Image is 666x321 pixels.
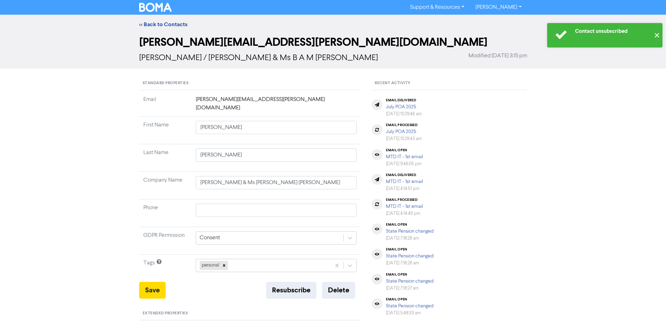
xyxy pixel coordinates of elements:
[139,77,361,90] div: Standard Properties
[139,95,192,117] td: Email
[386,260,434,267] div: [DATE] 7:18:28 am
[139,307,361,320] div: Extended Properties
[468,52,527,60] span: Modified [DATE] 3:15 pm
[386,254,434,258] a: State Pension changed
[200,234,220,242] div: Consent
[386,272,434,277] div: email open
[200,261,220,270] div: personal
[192,95,361,117] td: [PERSON_NAME][EMAIL_ADDRESS][PERSON_NAME][DOMAIN_NAME]
[386,136,422,142] div: [DATE] 10:29:43 am
[386,111,422,117] div: [DATE] 10:29:46 am
[139,3,172,12] img: BOMA Logo
[139,255,192,282] td: Tags
[139,144,192,172] td: Last Name
[386,304,434,308] a: State Pension changed
[386,129,416,134] a: July POA 2025
[386,98,422,102] div: email delivered
[404,2,470,13] a: Support & Resources
[386,285,434,292] div: [DATE] 7:18:27 am
[575,28,650,35] div: Contact unsubscribed
[139,199,192,227] td: Phone
[139,117,192,144] td: First Name
[139,227,192,255] td: GDPR Permission
[386,204,423,209] a: MTD IT - 1st email
[470,2,527,13] a: [PERSON_NAME]
[386,185,423,192] div: [DATE] 4:14:51 pm
[139,21,187,28] a: << Back to Contacts
[386,123,422,127] div: email processed
[386,297,434,301] div: email open
[386,210,423,217] div: [DATE] 4:14:49 pm
[386,222,434,227] div: email open
[386,154,423,159] a: MTD IT - 1st email
[322,282,355,299] button: Delete
[386,198,423,202] div: email processed
[578,246,666,321] iframe: Chat Widget
[139,172,192,199] td: Company Name
[386,104,416,109] a: July POA 2025
[386,148,423,152] div: email open
[139,282,166,299] button: Save
[139,36,527,49] h2: [PERSON_NAME][EMAIL_ADDRESS][PERSON_NAME][DOMAIN_NAME]
[386,179,423,184] a: MTD IT - 1st email
[386,310,434,316] div: [DATE] 5:48:33 am
[386,229,434,234] a: State Pension changed
[386,247,434,251] div: email open
[386,279,434,284] a: State Pension changed
[266,282,316,299] button: Resubscribe
[386,235,434,242] div: [DATE] 7:18:28 am
[386,161,423,167] div: [DATE] 9:46:05 pm
[139,54,378,62] span: [PERSON_NAME] / [PERSON_NAME] & Ms B A M [PERSON_NAME]
[371,77,527,90] div: Recent Activity
[386,173,423,177] div: email delivered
